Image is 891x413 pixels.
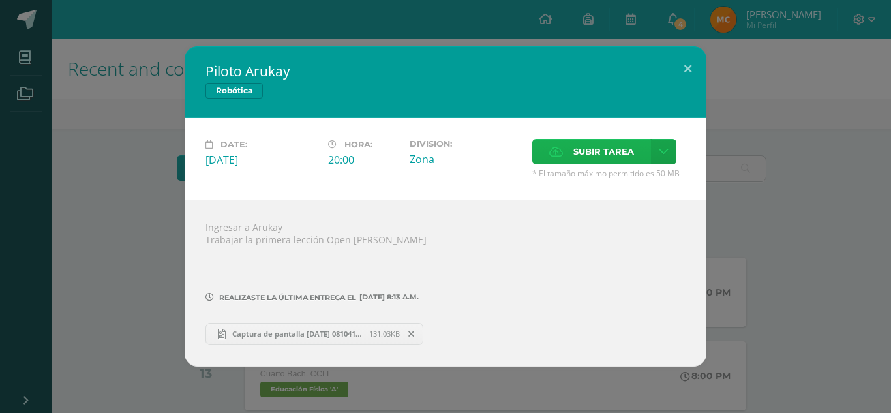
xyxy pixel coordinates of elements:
[226,329,369,339] span: Captura de pantalla [DATE] 081041.png
[205,323,423,345] a: Captura de pantalla [DATE] 081041.png 131.03KB
[410,152,522,166] div: Zona
[344,140,372,149] span: Hora:
[356,297,419,298] span: [DATE] 8:13 a.m.
[205,83,263,99] span: Robótica
[400,327,423,341] span: Remover entrega
[328,153,399,167] div: 20:00
[669,46,706,91] button: Close (Esc)
[205,153,318,167] div: [DATE]
[185,200,706,366] div: Ingresar a Arukay Trabajar la primera lección Open [PERSON_NAME]
[205,62,686,80] h2: Piloto Arukay
[219,293,356,302] span: Realizaste la última entrega el
[220,140,247,149] span: Date:
[532,168,686,179] span: * El tamaño máximo permitido es 50 MB
[410,139,522,149] label: Division:
[369,329,400,339] span: 131.03KB
[573,140,634,164] span: Subir tarea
